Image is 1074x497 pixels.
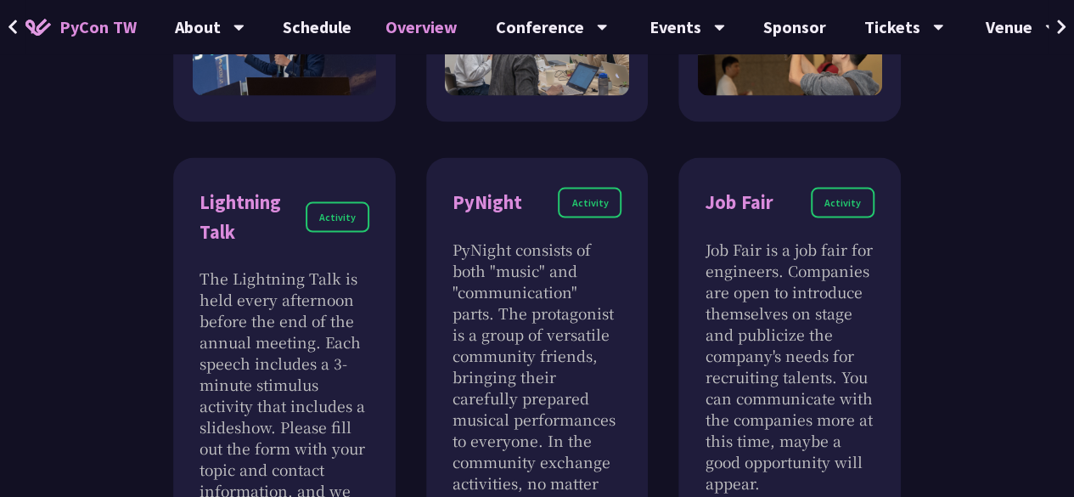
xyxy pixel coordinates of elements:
p: Job Fair is a job fair for engineers. Companies are open to introduce themselves on stage and pub... [705,239,874,494]
div: PyNight [453,188,522,217]
div: Lightning Talk [200,188,306,247]
span: PyCon TW [59,14,137,40]
img: Home icon of PyCon TW 2025 [25,19,51,36]
div: Job Fair [705,188,773,217]
div: Activity [811,188,874,218]
a: PyCon TW [8,6,154,48]
div: Activity [306,202,369,233]
div: Activity [558,188,621,218]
